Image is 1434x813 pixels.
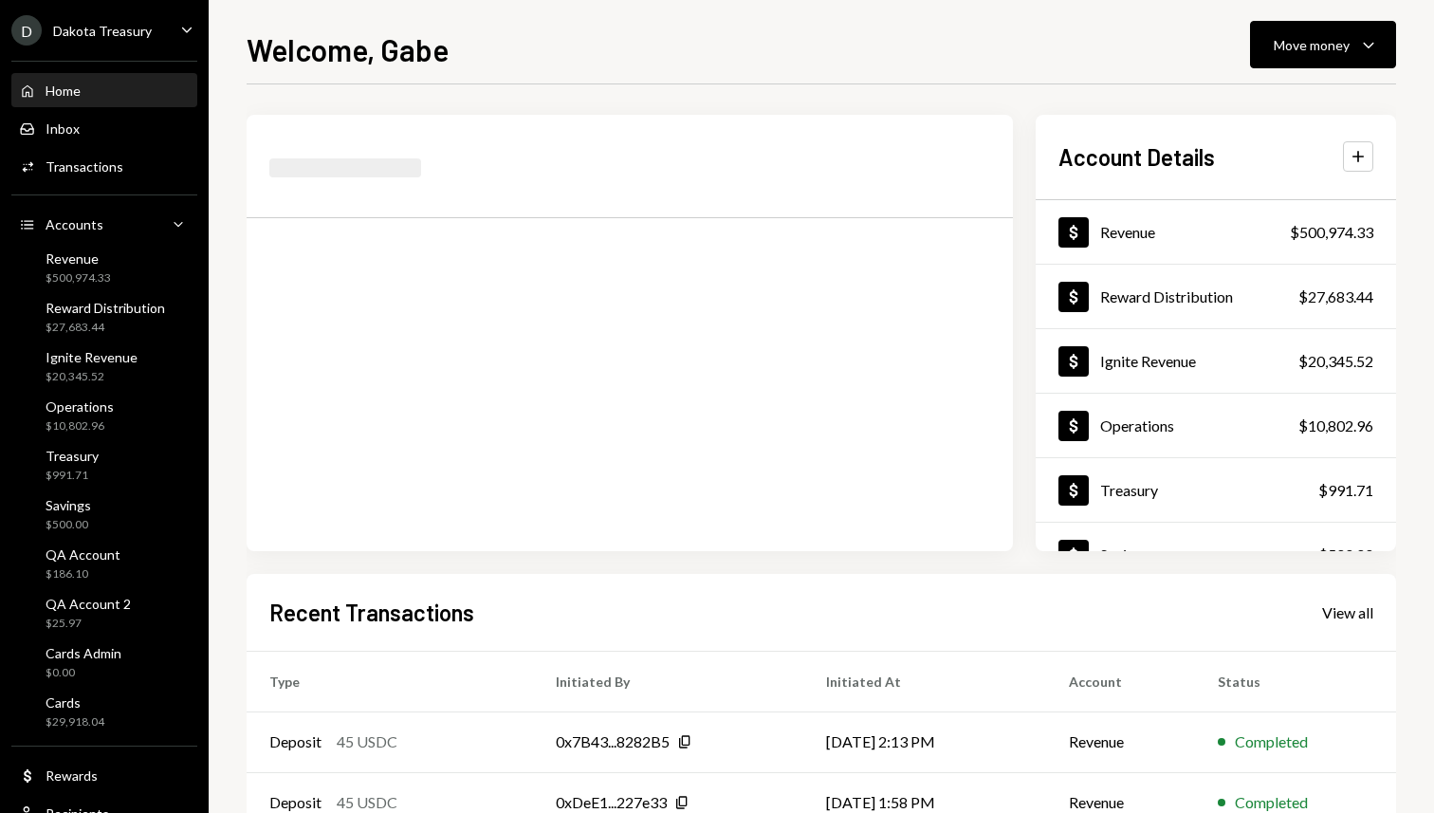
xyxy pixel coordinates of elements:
[46,694,104,711] div: Cards
[556,730,670,753] div: 0x7B43...8282B5
[46,120,80,137] div: Inbox
[1250,21,1396,68] button: Move money
[11,343,197,389] a: Ignite Revenue$20,345.52
[46,369,138,385] div: $20,345.52
[1058,141,1215,173] h2: Account Details
[269,597,474,628] h2: Recent Transactions
[46,665,121,681] div: $0.00
[533,651,802,711] th: Initiated By
[11,149,197,183] a: Transactions
[1195,651,1396,711] th: Status
[1036,394,1396,457] a: Operations$10,802.96
[46,468,99,484] div: $991.71
[1100,223,1155,241] div: Revenue
[1100,545,1149,564] div: Savings
[46,270,111,286] div: $500,974.33
[11,491,197,537] a: Savings$500.00
[11,689,197,734] a: Cards$29,918.04
[46,497,91,513] div: Savings
[1036,523,1396,586] a: Savings$500.00
[46,767,98,784] div: Rewards
[1046,651,1195,711] th: Account
[46,596,131,612] div: QA Account 2
[46,418,114,434] div: $10,802.96
[1318,544,1373,566] div: $500.00
[337,730,397,753] div: 45 USDC
[1100,287,1233,305] div: Reward Distribution
[11,639,197,685] a: Cards Admin$0.00
[1036,458,1396,522] a: Treasury$991.71
[247,651,533,711] th: Type
[11,541,197,586] a: QA Account$186.10
[1100,481,1158,499] div: Treasury
[46,349,138,365] div: Ignite Revenue
[46,517,91,533] div: $500.00
[46,300,165,316] div: Reward Distribution
[46,714,104,730] div: $29,918.04
[46,83,81,99] div: Home
[11,758,197,792] a: Rewards
[1298,286,1373,308] div: $27,683.44
[11,590,197,636] a: QA Account 2$25.97
[247,30,449,68] h1: Welcome, Gabe
[1036,329,1396,393] a: Ignite Revenue$20,345.52
[1298,415,1373,437] div: $10,802.96
[1322,601,1373,622] a: View all
[46,616,131,632] div: $25.97
[803,711,1046,772] td: [DATE] 2:13 PM
[1100,416,1174,434] div: Operations
[11,15,42,46] div: D
[11,442,197,488] a: Treasury$991.71
[1046,711,1195,772] td: Revenue
[803,651,1046,711] th: Initiated At
[11,393,197,438] a: Operations$10,802.96
[53,23,152,39] div: Dakota Treasury
[11,245,197,290] a: Revenue$500,974.33
[1290,221,1373,244] div: $500,974.33
[46,320,165,336] div: $27,683.44
[46,448,99,464] div: Treasury
[11,207,197,241] a: Accounts
[1036,200,1396,264] a: Revenue$500,974.33
[11,73,197,107] a: Home
[46,645,121,661] div: Cards Admin
[1036,265,1396,328] a: Reward Distribution$27,683.44
[1318,479,1373,502] div: $991.71
[1298,350,1373,373] div: $20,345.52
[11,294,197,340] a: Reward Distribution$27,683.44
[1322,603,1373,622] div: View all
[1274,35,1350,55] div: Move money
[46,158,123,175] div: Transactions
[46,250,111,267] div: Revenue
[1100,352,1196,370] div: Ignite Revenue
[1235,730,1308,753] div: Completed
[46,566,120,582] div: $186.10
[46,216,103,232] div: Accounts
[11,111,197,145] a: Inbox
[269,730,322,753] div: Deposit
[46,546,120,563] div: QA Account
[46,398,114,415] div: Operations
